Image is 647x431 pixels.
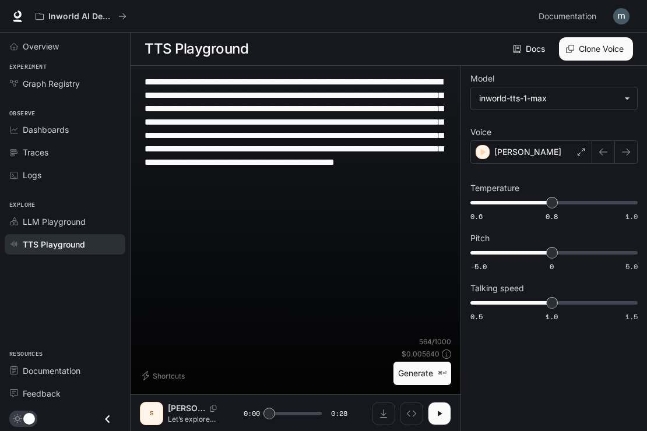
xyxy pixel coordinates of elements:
[539,9,596,24] span: Documentation
[470,128,491,136] p: Voice
[625,312,638,322] span: 1.5
[5,119,125,140] a: Dashboards
[393,362,451,386] button: Generate⌘⏎
[244,408,260,419] span: 0:00
[479,93,618,104] div: inworld-tts-1-max
[331,408,347,419] span: 0:28
[550,262,554,271] span: 0
[610,5,633,28] button: User avatar
[23,77,80,90] span: Graph Registry
[23,216,86,228] span: LLM Playground
[140,366,189,385] button: Shortcuts
[30,5,132,28] button: All workspaces
[546,312,558,322] span: 1.0
[546,211,558,221] span: 0.8
[494,146,561,158] p: [PERSON_NAME]
[23,365,80,377] span: Documentation
[470,284,524,292] p: Talking speed
[23,412,35,425] span: Dark mode toggle
[470,184,519,192] p: Temperature
[94,407,121,431] button: Close drawer
[402,349,439,359] p: $ 0.005640
[625,262,638,271] span: 5.0
[5,211,125,232] a: LLM Playground
[23,169,41,181] span: Logs
[419,337,451,347] p: 564 / 1000
[23,40,59,52] span: Overview
[23,387,61,400] span: Feedback
[625,211,638,221] span: 1.0
[205,405,221,412] button: Copy Voice ID
[5,73,125,94] a: Graph Registry
[145,37,248,61] h1: TTS Playground
[471,87,637,109] div: inworld-tts-1-max
[48,12,114,22] p: Inworld AI Demos
[23,123,69,136] span: Dashboards
[5,165,125,185] a: Logs
[470,75,494,83] p: Model
[559,37,633,61] button: Clone Voice
[168,414,224,424] p: Let’s explore what happens when demand shocks occur. If prices are flexible, they can adjust quic...
[372,402,395,425] button: Download audio
[5,361,125,381] a: Documentation
[5,383,125,404] a: Feedback
[5,234,125,255] a: TTS Playground
[5,36,125,56] a: Overview
[23,146,48,158] span: Traces
[23,238,85,250] span: TTS Playground
[168,402,205,414] p: [PERSON_NAME]
[470,211,483,221] span: 0.6
[5,142,125,162] a: Traces
[438,370,446,377] p: ⌘⏎
[534,5,605,28] a: Documentation
[470,312,483,322] span: 0.5
[400,402,423,425] button: Inspect
[511,37,550,61] a: Docs
[142,404,161,423] div: S
[613,8,630,24] img: User avatar
[470,234,490,242] p: Pitch
[470,262,487,271] span: -5.0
